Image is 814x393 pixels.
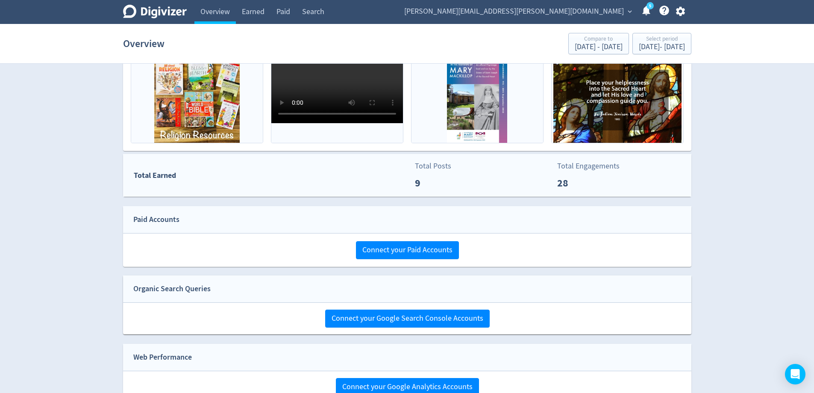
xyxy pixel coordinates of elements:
[325,310,490,328] button: Connect your Google Search Console Accounts
[332,315,483,322] span: Connect your Google Search Console Accounts
[557,175,606,191] p: 28
[123,30,165,57] h1: Overview
[123,169,407,182] div: Total Earned
[133,283,211,295] div: Organic Search Queries
[639,36,685,43] div: Select period
[342,383,473,391] span: Connect your Google Analytics Accounts
[785,364,805,384] div: Open Intercom Messenger
[401,5,634,18] button: [PERSON_NAME][EMAIL_ADDRESS][PERSON_NAME][DOMAIN_NAME]
[415,175,464,191] p: 9
[336,382,479,392] a: Connect your Google Analytics Accounts
[133,351,192,363] div: Web Performance
[557,160,620,172] p: Total Engagements
[575,36,623,43] div: Compare to
[639,43,685,51] div: [DATE] - [DATE]
[362,246,453,254] span: Connect your Paid Accounts
[646,2,654,9] a: 5
[568,33,629,54] button: Compare to[DATE] - [DATE]
[649,3,651,9] text: 5
[123,154,691,197] a: Total EarnedTotal Posts9Total Engagements28
[325,313,490,323] a: Connect your Google Search Console Accounts
[415,160,464,172] p: Total Posts
[404,5,624,18] span: [PERSON_NAME][EMAIL_ADDRESS][PERSON_NAME][DOMAIN_NAME]
[626,8,634,15] span: expand_more
[133,213,179,226] div: Paid Accounts
[632,33,691,54] button: Select period[DATE]- [DATE]
[356,241,459,259] button: Connect your Paid Accounts
[356,245,459,255] a: Connect your Paid Accounts
[575,43,623,51] div: [DATE] - [DATE]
